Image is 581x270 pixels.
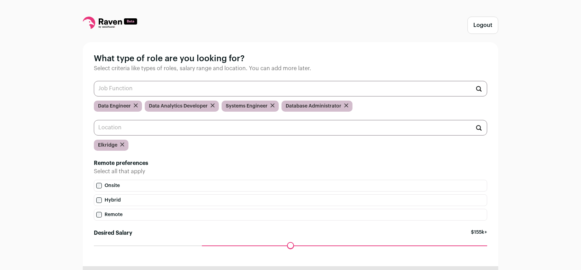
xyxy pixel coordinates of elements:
button: Logout [467,17,498,34]
input: Remote [96,212,102,217]
p: Select criteria like types of roles, salary range and location. You can add more later. [94,64,487,73]
span: Data Analytics Developer [149,103,208,110]
label: Desired Salary [94,229,132,237]
input: Onsite [96,183,102,188]
span: Database Administrator [286,103,341,110]
p: Select all that apply [94,167,487,176]
h1: What type of role are you looking for? [94,53,487,64]
span: $155k+ [471,229,487,245]
label: Onsite [94,180,487,192]
span: Elkridge [98,142,117,149]
input: Hybrid [96,197,102,203]
h2: Remote preferences [94,159,487,167]
label: Remote [94,209,487,221]
label: Hybrid [94,194,487,206]
span: Systems Engineer [226,103,268,110]
input: Job Function [94,81,487,96]
span: Data Engineer [98,103,131,110]
input: Location [94,120,487,136]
